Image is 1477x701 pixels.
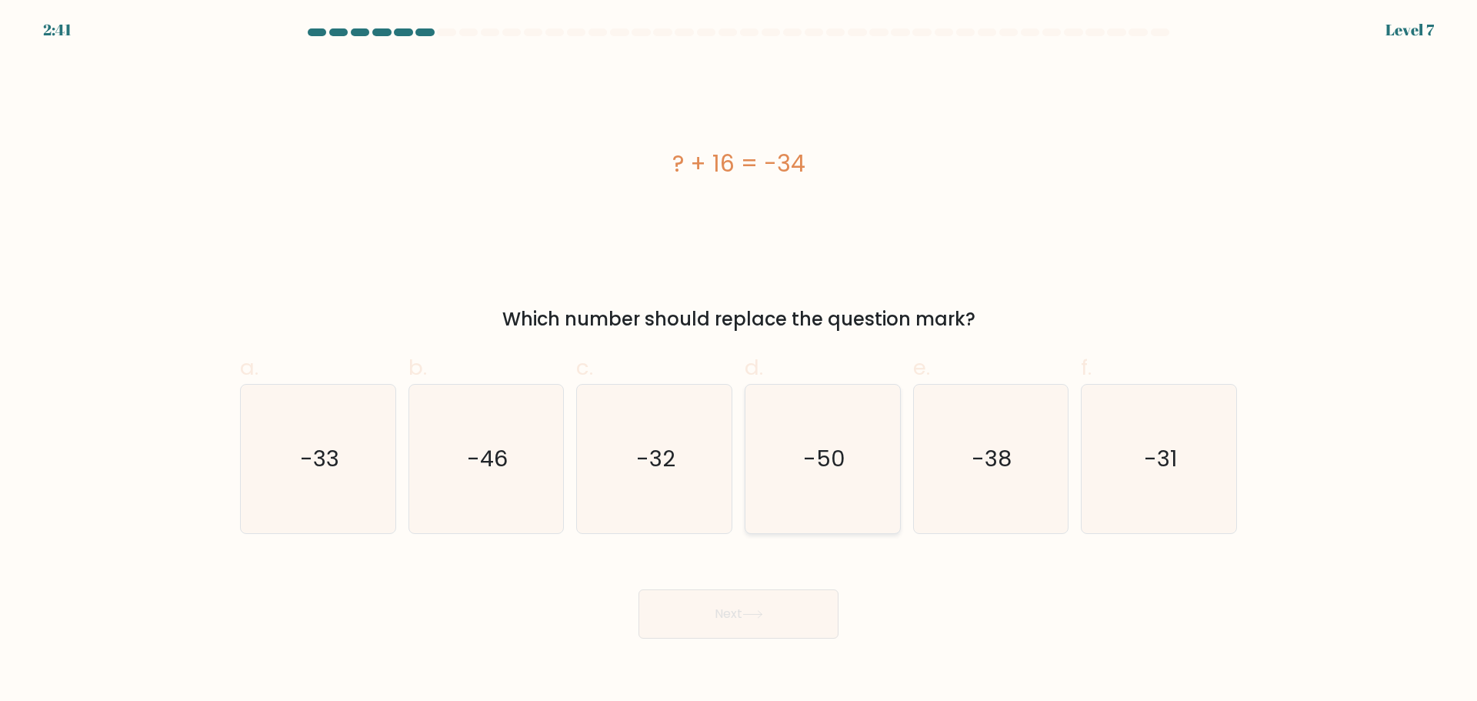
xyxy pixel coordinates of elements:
[1081,352,1092,382] span: f.
[1144,443,1177,474] text: -31
[638,589,839,639] button: Next
[467,443,508,474] text: -46
[636,443,675,474] text: -32
[43,18,72,42] div: 2:41
[249,305,1228,333] div: Which number should replace the question mark?
[576,352,593,382] span: c.
[300,443,339,474] text: -33
[913,352,930,382] span: e.
[745,352,763,382] span: d.
[240,352,258,382] span: a.
[408,352,427,382] span: b.
[240,146,1237,181] div: ? + 16 = -34
[803,443,845,474] text: -50
[972,443,1012,474] text: -38
[1385,18,1434,42] div: Level 7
